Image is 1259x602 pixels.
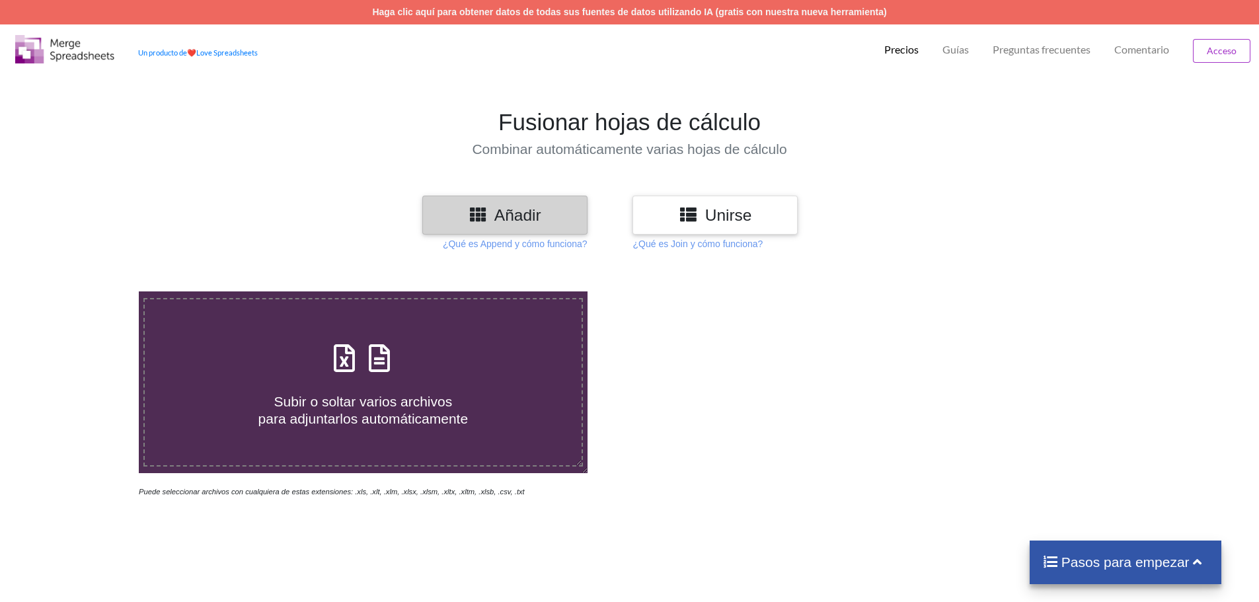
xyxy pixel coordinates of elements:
[139,488,525,496] font: Puede seleccionar archivos con cualquiera de estas extensiones: .xls, .xlt, .xlm, .xlsx, .xlsm, ....
[494,206,541,224] font: Añadir
[884,43,919,56] font: Precios
[258,411,469,426] font: para adjuntarlos automáticamente
[705,206,752,224] font: Unirse
[443,239,588,249] font: ¿Qué es Append y cómo funciona?
[15,35,114,63] img: Logo.png
[1207,45,1237,56] font: Acceso
[1193,39,1250,63] button: Acceso
[993,43,1090,56] font: Preguntas frecuentes
[1061,554,1190,570] font: Pasos para empezar
[138,48,258,57] a: Un producto decorazónLove Spreadsheets
[196,48,258,57] font: Love Spreadsheets
[1114,43,1169,56] font: Comentario
[274,394,453,409] font: Subir o soltar varios archivos
[187,48,196,57] font: ❤️
[632,239,763,249] font: ¿Qué es Join y cómo funciona?
[372,7,886,17] a: Haga clic aquí para obtener datos de todas sus fuentes de datos utilizando IA (gratis con nuestra...
[187,48,196,57] span: corazón
[472,141,786,157] font: Combinar automáticamente varias hojas de cálculo
[942,43,969,56] font: Guías
[138,48,187,57] font: Un producto de
[498,109,761,135] font: Fusionar hojas de cálculo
